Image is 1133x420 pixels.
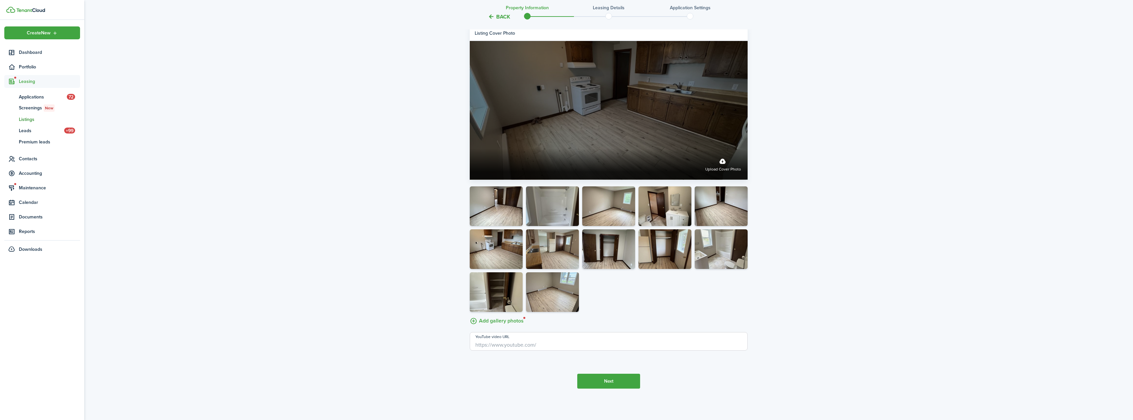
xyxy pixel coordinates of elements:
img: 101e95fb-125b-47bc-a54d-52c139af14cd.jpg [526,229,579,269]
span: Dashboard [19,49,80,56]
img: a9e429b3-7eaf-4d35-bcc4-8c243f1b9d70.jpg [526,272,579,312]
span: Leads [19,127,64,134]
img: 7e4b4cbf-b8b0-4732-852c-186ad7eb6f27.jpg [470,229,523,269]
a: Premium leads [4,136,80,147]
span: Screenings [19,104,80,112]
span: Create New [27,31,51,35]
span: Calendar [19,199,80,206]
span: Listings [19,116,80,123]
span: 72 [67,94,75,100]
span: Documents [19,213,80,220]
button: Next [577,374,640,389]
input: https://www.youtube.com/ [470,332,748,351]
img: TenantCloud [16,8,45,12]
img: 782bab2f-8038-4f6d-8475-825068f3c20c.jpg [526,186,579,226]
h3: Property information [506,4,549,11]
span: Contacts [19,155,80,162]
a: Listings [4,114,80,125]
button: Back [488,13,510,20]
span: New [45,105,53,111]
div: Listing cover photo [475,30,515,37]
img: TenantCloud [6,7,15,13]
button: Open menu [4,26,80,39]
span: Leasing [19,78,80,85]
a: Reports [4,225,80,238]
span: Premium leads [19,138,80,145]
img: 57cdf377-2014-4032-82ce-0cd74cfb6aaf.jpg [470,186,523,226]
span: +99 [64,128,75,134]
h3: Application settings [670,4,711,11]
span: Applications [19,94,67,100]
img: d781eb24-c907-4a7b-8a86-90beeaa9e082.jpg [582,186,635,226]
span: Accounting [19,170,80,177]
img: d4ab5770-caad-493f-89ef-fbd751095c61.jpg [470,272,523,312]
img: cf5a2e0c-36de-472a-93de-4f806633edcc.jpg [695,229,748,269]
img: 0137beb1-ecaa-4068-b476-770a7d7a2a82.jpg [638,229,691,269]
label: Upload cover photo [705,155,741,173]
span: Downloads [19,246,42,253]
a: ScreeningsNew [4,102,80,114]
span: Reports [19,228,80,235]
img: ed044f8a-9435-4fb9-bf50-f9c6537c644a.jpg [638,186,691,226]
img: ab582732-c32a-430b-9f93-47d29bf6a116.jpg [695,186,748,226]
h3: Leasing details [593,4,625,11]
a: Dashboard [4,46,80,59]
span: Upload cover photo [705,166,741,173]
span: Portfolio [19,63,80,70]
a: Leads+99 [4,125,80,136]
a: Applications72 [4,91,80,102]
span: Maintenance [19,184,80,191]
img: 8c5677ba-caac-4ee6-9a14-a40490857422.jpg [582,229,635,269]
